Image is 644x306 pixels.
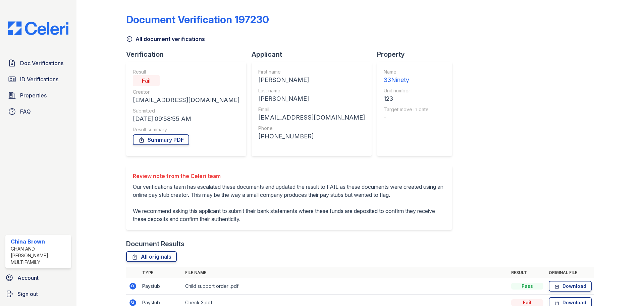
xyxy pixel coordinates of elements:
div: China Brown [11,237,68,246]
div: Ghan and [PERSON_NAME] Multifamily [11,246,68,266]
div: [DATE] 09:58:55 AM [133,114,239,124]
span: Doc Verifications [20,59,63,67]
span: Account [17,274,39,282]
p: Our verifications team has escalated these documents and updated the result to FAIL as these docu... [133,183,445,223]
a: All document verifications [126,35,205,43]
div: [PHONE_NUMBER] [258,132,365,141]
div: Fail [133,75,160,86]
img: CE_Logo_Blue-a8612792a0a2168367f1c8372b55b34899dd931a85d93a1a3d3e32e68fde9ad4.png [3,21,74,35]
div: Result summary [133,126,239,133]
div: Unit number [384,87,429,94]
a: Name 33Ninety [384,69,429,85]
div: Verification [126,50,252,59]
div: Review note from the Celeri team [133,172,445,180]
a: Doc Verifications [5,56,71,70]
span: Sign out [17,290,38,298]
span: ID Verifications [20,75,58,83]
div: Document Results [126,239,184,249]
th: File name [182,267,508,278]
div: 123 [384,94,429,103]
div: Last name [258,87,365,94]
div: Target move in date [384,106,429,113]
a: All originals [126,251,177,262]
th: Type [140,267,182,278]
div: [PERSON_NAME] [258,94,365,103]
td: Paystub [140,278,182,295]
div: 33Ninety [384,75,429,85]
a: Account [3,271,74,285]
div: Document Verification 197230 [126,13,269,26]
div: Email [258,106,365,113]
div: Applicant [252,50,377,59]
a: Download [549,281,592,292]
div: Pass [511,283,543,290]
a: FAQ [5,105,71,118]
div: Result [133,69,239,75]
div: First name [258,69,365,75]
div: [PERSON_NAME] [258,75,365,85]
a: Summary PDF [133,134,189,145]
div: - [384,113,429,122]
span: FAQ [20,107,31,116]
span: Properties [20,91,47,99]
a: Properties [5,89,71,102]
div: [EMAIL_ADDRESS][DOMAIN_NAME] [258,113,365,122]
td: Child support order .pdf [182,278,508,295]
th: Original file [546,267,594,278]
th: Result [508,267,546,278]
div: Property [377,50,458,59]
div: Creator [133,89,239,95]
div: Name [384,69,429,75]
div: Phone [258,125,365,132]
div: Submitted [133,107,239,114]
a: ID Verifications [5,73,71,86]
div: [EMAIL_ADDRESS][DOMAIN_NAME] [133,95,239,105]
div: Fail [511,299,543,306]
a: Sign out [3,287,74,301]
